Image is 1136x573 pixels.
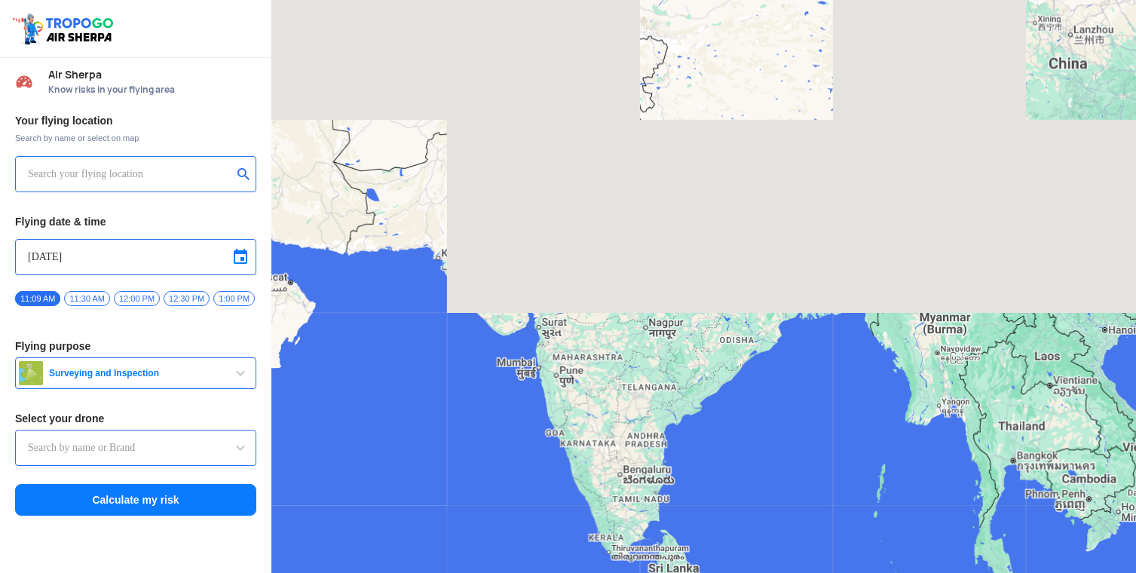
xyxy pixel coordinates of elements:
[43,367,231,379] span: Surveying and Inspection
[15,72,33,90] img: Risk Scores
[15,291,60,306] span: 11:09 AM
[15,413,256,424] h3: Select your drone
[15,484,256,516] button: Calculate my risk
[213,291,255,306] span: 1:00 PM
[48,69,256,81] span: Air Sherpa
[15,115,256,126] h3: Your flying location
[15,341,256,351] h3: Flying purpose
[19,361,43,385] img: survey.png
[15,132,256,144] span: Search by name or select on map
[15,357,256,389] button: Surveying and Inspection
[164,291,210,306] span: 12:30 PM
[64,291,109,306] span: 11:30 AM
[48,84,256,96] span: Know risks in your flying area
[114,291,160,306] span: 12:00 PM
[11,11,118,46] img: ic_tgdronemaps.svg
[28,165,232,183] input: Search your flying location
[15,216,256,227] h3: Flying date & time
[28,439,243,457] input: Search by name or Brand
[28,248,243,266] input: Select Date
